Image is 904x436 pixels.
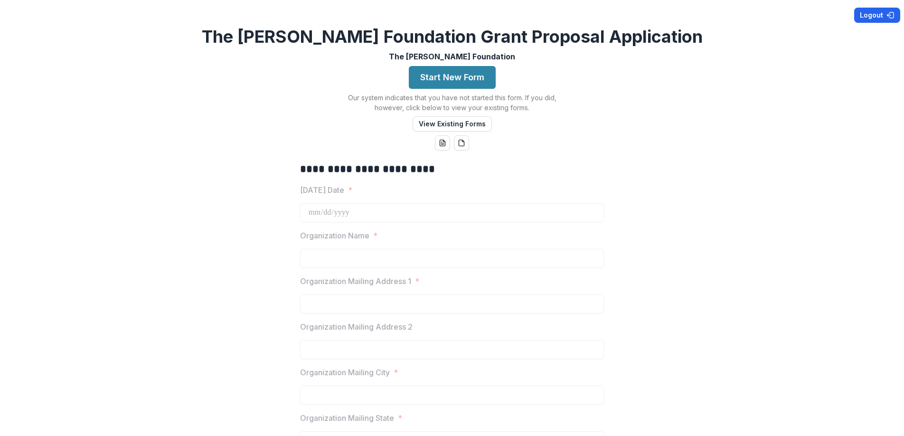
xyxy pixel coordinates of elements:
[300,367,390,378] p: Organization Mailing City
[300,412,394,424] p: Organization Mailing State
[300,321,413,332] p: Organization Mailing Address 2
[333,93,571,113] p: Our system indicates that you have not started this form. If you did, however, click below to vie...
[854,8,900,23] button: Logout
[389,51,515,62] p: The [PERSON_NAME] Foundation
[435,135,450,151] button: word-download
[202,27,703,47] h2: The [PERSON_NAME] Foundation Grant Proposal Application
[300,275,411,287] p: Organization Mailing Address 1
[454,135,469,151] button: pdf-download
[300,184,344,196] p: [DATE] Date
[300,230,369,241] p: Organization Name
[413,116,492,132] button: View Existing Forms
[409,66,496,89] button: Start New Form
